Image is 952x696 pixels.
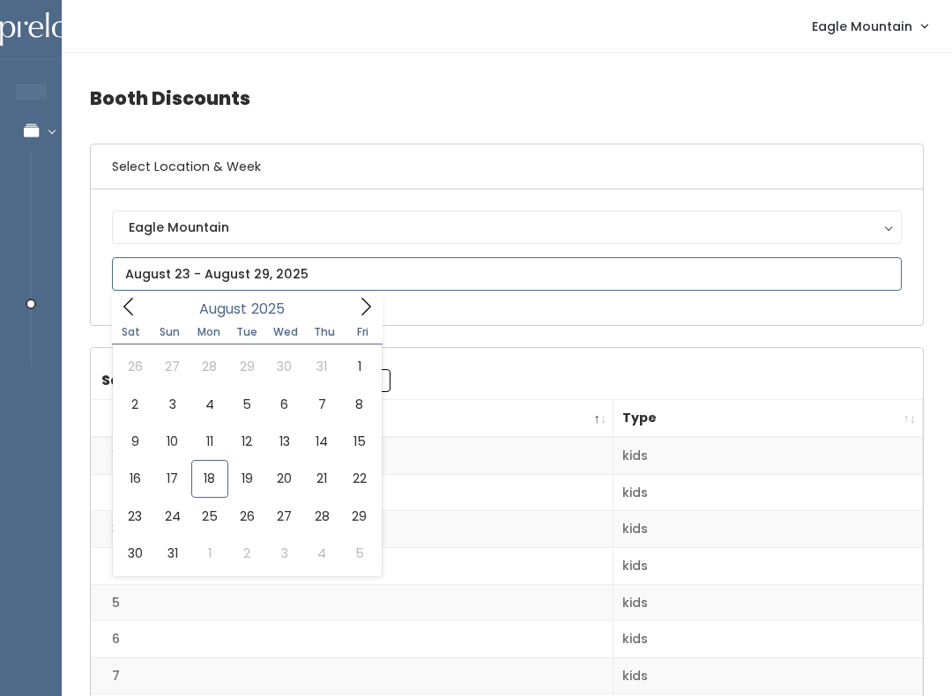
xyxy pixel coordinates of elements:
span: September 1, 2025 [191,535,228,572]
span: August 12, 2025 [228,423,265,460]
span: July 26, 2025 [116,348,153,385]
span: August 2, 2025 [116,386,153,423]
input: Year [247,298,300,320]
span: July 29, 2025 [228,348,265,385]
span: September 2, 2025 [228,535,265,572]
span: August 27, 2025 [266,498,303,535]
span: September 4, 2025 [303,535,340,572]
button: Eagle Mountain [112,211,902,244]
span: August 14, 2025 [303,423,340,460]
span: Wed [266,327,305,337]
span: August 8, 2025 [340,386,377,423]
span: Sat [112,327,151,337]
span: August 18, 2025 [191,460,228,497]
span: August 29, 2025 [340,498,377,535]
td: kids [614,548,923,585]
span: August 1, 2025 [340,348,377,385]
span: August 7, 2025 [303,386,340,423]
span: Eagle Mountain [812,17,912,36]
span: August 6, 2025 [266,386,303,423]
span: August 4, 2025 [191,386,228,423]
span: September 3, 2025 [266,535,303,572]
span: Mon [190,327,228,337]
span: August 16, 2025 [116,460,153,497]
td: kids [614,474,923,511]
span: August 5, 2025 [228,386,265,423]
td: 5 [91,584,614,621]
span: July 27, 2025 [153,348,190,385]
span: August 26, 2025 [228,498,265,535]
span: August 24, 2025 [153,498,190,535]
th: Booth Number: activate to sort column descending [91,400,614,438]
td: 3 [91,511,614,548]
label: Search: [101,369,390,392]
span: September 5, 2025 [340,535,377,572]
span: August 20, 2025 [266,460,303,497]
span: Tue [227,327,266,337]
td: 2 [91,474,614,511]
span: August 9, 2025 [116,423,153,460]
td: kids [614,437,923,474]
span: August 21, 2025 [303,460,340,497]
span: Fri [344,327,383,337]
span: July 30, 2025 [266,348,303,385]
td: kids [614,584,923,621]
span: August 31, 2025 [153,535,190,572]
span: August 17, 2025 [153,460,190,497]
span: August 19, 2025 [228,460,265,497]
td: 6 [91,621,614,658]
a: Eagle Mountain [794,7,945,45]
span: August 13, 2025 [266,423,303,460]
span: August 11, 2025 [191,423,228,460]
span: July 28, 2025 [191,348,228,385]
td: 1 [91,437,614,474]
td: kids [614,657,923,694]
span: Sun [151,327,190,337]
td: kids [614,511,923,548]
input: August 23 - August 29, 2025 [112,257,902,291]
span: August 10, 2025 [153,423,190,460]
span: August 15, 2025 [340,423,377,460]
td: 4 [91,548,614,585]
div: Eagle Mountain [129,218,885,237]
td: kids [614,621,923,658]
span: August 23, 2025 [116,498,153,535]
th: Type: activate to sort column ascending [614,400,923,438]
span: August 3, 2025 [153,386,190,423]
td: 7 [91,657,614,694]
span: August 30, 2025 [116,535,153,572]
h4: Booth Discounts [90,74,924,122]
span: August [199,302,247,316]
span: July 31, 2025 [303,348,340,385]
span: August 25, 2025 [191,498,228,535]
span: August 28, 2025 [303,498,340,535]
h6: Select Location & Week [91,144,923,189]
span: August 22, 2025 [340,460,377,497]
span: Thu [305,327,344,337]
